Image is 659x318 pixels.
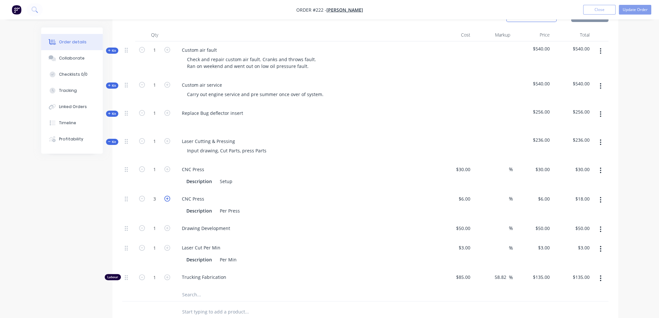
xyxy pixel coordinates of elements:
[106,111,118,117] div: Kit
[177,194,209,203] div: CNC Press
[106,82,118,89] div: Kit
[217,177,235,186] div: Setup
[182,90,329,99] div: Carry out engine service and pre summer once over of system.
[583,5,616,15] button: Close
[177,45,222,55] div: Custom air fault
[59,88,77,93] div: Tracking
[515,80,550,87] span: $540.00
[509,244,513,252] span: %
[177,243,226,252] div: Laser Cut Per Min
[509,225,513,232] span: %
[182,146,272,155] div: Input drawing, Cut Parts, press Parts
[177,165,209,174] div: CNC Press
[509,274,513,281] span: %
[555,80,590,87] span: $540.00
[106,48,118,54] div: Kit
[41,82,103,99] button: Tracking
[184,206,215,215] div: Description
[41,131,103,147] button: Profitability
[552,28,592,41] div: Total
[184,255,215,264] div: Description
[177,224,235,233] div: Drawing Development
[515,45,550,52] span: $540.00
[513,28,553,41] div: Price
[59,120,76,126] div: Timeline
[41,50,103,66] button: Collaborate
[182,274,431,280] span: Trucking Fabrication
[135,28,174,41] div: Qty
[515,137,550,143] span: $236.00
[296,7,326,13] span: Order #222 -
[182,55,323,71] div: Check and repair custom air fault. Cranks and throws fault. Ran on weekend and went out on low oi...
[555,45,590,52] span: $540.00
[555,108,590,115] span: $256.00
[177,137,240,146] div: Laser Cutting & Pressing
[108,83,116,88] span: Kit
[108,111,116,116] span: Kit
[433,28,473,41] div: Cost
[515,108,550,115] span: $256.00
[619,5,651,15] button: Update Order
[473,28,513,41] div: Markup
[59,104,87,110] div: Linked Orders
[108,48,116,53] span: Kit
[184,177,215,186] div: Description
[41,34,103,50] button: Order details
[41,99,103,115] button: Linked Orders
[41,66,103,82] button: Checklists 0/0
[59,55,85,61] div: Collaborate
[177,108,248,118] div: Replace Bug deflector insert
[105,274,121,280] div: Labour
[509,195,513,203] span: %
[41,115,103,131] button: Timeline
[217,206,242,215] div: Per Press
[59,39,87,45] div: Order details
[326,7,363,13] a: [PERSON_NAME]
[509,166,513,173] span: %
[59,71,88,77] div: Checklists 0/0
[177,80,227,90] div: Custom air service
[59,136,83,142] div: Profitability
[108,139,116,144] span: Kit
[106,139,118,145] div: Kit
[182,288,312,301] input: Search...
[12,5,21,15] img: Factory
[555,137,590,143] span: $236.00
[217,255,239,264] div: Per Min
